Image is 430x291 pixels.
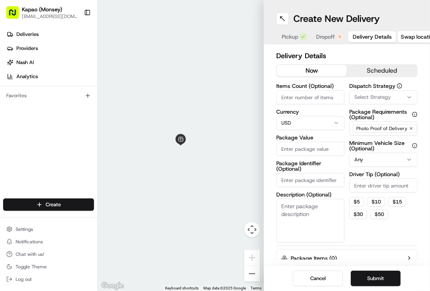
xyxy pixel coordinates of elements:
a: Nash AI [3,56,97,69]
button: [EMAIL_ADDRESS][DOMAIN_NAME] [22,13,78,20]
label: Currency [276,109,345,114]
span: Dropoff [316,33,335,41]
button: Toggle Theme [3,261,94,272]
a: Powered byPylon [55,132,94,139]
button: Log out [3,274,94,285]
button: $5 [349,197,364,207]
span: Deliveries [16,31,39,38]
button: now [277,65,347,77]
button: $30 [349,210,367,219]
span: Knowledge Base [16,114,60,121]
button: Minimum Vehicle Size (Optional) [412,143,418,148]
button: Photo Proof of Delivery [349,121,418,136]
h1: Create New Delivery [293,12,380,25]
button: Dispatch Strategy [397,83,402,89]
div: 💻 [66,114,72,121]
span: Log out [16,276,32,282]
button: Package Requirements (Optional) [412,112,418,117]
button: scheduled [347,65,417,77]
img: Google [100,281,125,291]
div: Favorites [3,89,94,102]
label: Items Count (Optional) [276,83,345,89]
button: Cancel [293,271,343,286]
a: Deliveries [3,28,97,41]
button: Select Strategy [349,90,418,104]
div: Start new chat [27,75,128,83]
a: Terms (opens in new tab) [251,286,261,290]
span: Toggle Theme [16,264,47,270]
button: Keyboard shortcuts [165,286,199,291]
p: Welcome 👋 [8,32,142,44]
label: Driver Tip (Optional) [349,171,418,177]
a: 💻API Documentation [63,111,128,125]
button: Settings [3,224,94,235]
label: Package Items ( 0 ) [291,254,337,262]
span: Pickup [282,33,298,41]
h2: Delivery Details [276,50,418,61]
div: 📗 [8,114,14,121]
a: 📗Knowledge Base [5,111,63,125]
a: Open this area in Google Maps (opens a new window) [100,281,125,291]
span: API Documentation [74,114,125,121]
label: Package Identifier (Optional) [276,161,345,171]
a: Analytics [3,70,97,83]
input: Enter number of items [276,90,345,104]
button: Kapao (Monsey)[EMAIL_ADDRESS][DOMAIN_NAME] [3,3,81,22]
button: Map camera controls [244,222,260,237]
button: Zoom in [244,250,260,266]
button: Chat with us! [3,249,94,260]
button: Notifications [3,236,94,247]
div: We're available if you need us! [27,83,99,89]
span: Photo Proof of Delivery [356,125,407,132]
input: Enter package value [276,142,345,156]
img: 1736555255976-a54dd68f-1ca7-489b-9aae-adbdc363a1c4 [8,75,22,89]
span: Nash AI [16,59,34,66]
button: $15 [388,197,406,207]
label: Description (Optional) [276,192,345,197]
label: Minimum Vehicle Size (Optional) [349,140,418,151]
img: Nash [8,8,23,24]
button: Package Items (0) [276,249,418,267]
button: $10 [367,197,385,207]
span: Providers [16,45,38,52]
button: $50 [370,210,388,219]
button: Zoom out [244,266,260,282]
a: Providers [3,42,97,55]
button: Submit [351,271,401,286]
span: Select Strategy [354,94,391,101]
button: Start new chat [133,77,142,87]
span: Notifications [16,239,43,245]
input: Clear [20,51,129,59]
span: Analytics [16,73,38,80]
span: Settings [16,226,33,232]
span: Chat with us! [16,251,44,257]
button: Kapao (Monsey) [22,5,62,13]
span: Pylon [78,133,94,139]
button: Create [3,198,94,211]
span: Map data ©2025 Google [203,286,246,290]
label: Package Value [276,135,345,140]
input: Enter driver tip amount [349,179,418,193]
span: Delivery Details [353,33,392,41]
label: Dispatch Strategy [349,83,418,89]
label: Package Requirements (Optional) [349,109,418,120]
input: Enter package identifier [276,173,345,187]
span: Create [46,201,61,208]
